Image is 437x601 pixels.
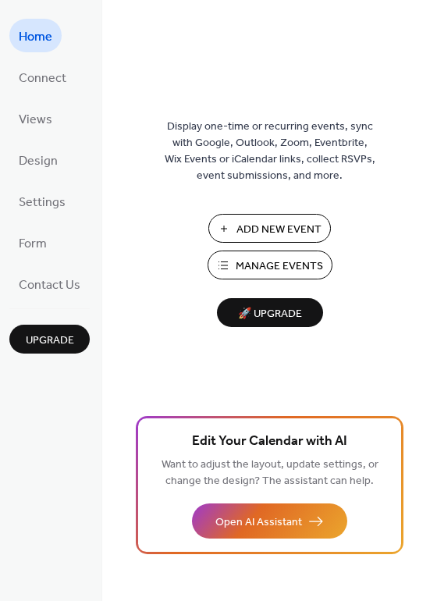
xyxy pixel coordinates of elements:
[192,503,347,539] button: Open AI Assistant
[9,226,56,259] a: Form
[236,222,322,238] span: Add New Event
[226,304,314,325] span: 🚀 Upgrade
[19,232,47,256] span: Form
[19,66,66,91] span: Connect
[19,25,52,49] span: Home
[9,19,62,52] a: Home
[9,60,76,94] a: Connect
[9,143,67,176] a: Design
[9,101,62,135] a: Views
[217,298,323,327] button: 🚀 Upgrade
[162,454,378,492] span: Want to adjust the layout, update settings, or change the design? The assistant can help.
[9,267,90,300] a: Contact Us
[19,149,58,173] span: Design
[236,258,323,275] span: Manage Events
[19,190,66,215] span: Settings
[208,251,332,279] button: Manage Events
[192,431,347,453] span: Edit Your Calendar with AI
[215,514,302,531] span: Open AI Assistant
[165,119,375,184] span: Display one-time or recurring events, sync with Google, Outlook, Zoom, Eventbrite, Wix Events or ...
[19,273,80,297] span: Contact Us
[26,333,74,349] span: Upgrade
[19,108,52,132] span: Views
[208,214,331,243] button: Add New Event
[9,325,90,354] button: Upgrade
[9,184,75,218] a: Settings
